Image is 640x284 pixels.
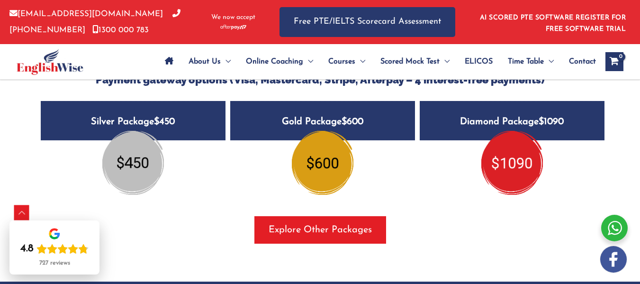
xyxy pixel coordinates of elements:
[474,7,631,37] aside: Header Widget 1
[154,117,175,127] span: $450
[41,101,225,172] a: Silver Package$450
[20,242,89,256] div: Rating: 4.8 out of 5
[41,101,225,140] h5: Silver Package
[355,45,365,78] span: Menu Toggle
[373,45,457,78] a: Scored Mock TestMenu Toggle
[279,7,455,37] a: Free PTE/IELTS Scorecard Assessment
[481,131,543,194] img: diamond-pte-package.png
[605,52,623,71] a: View Shopping Cart, empty
[321,45,373,78] a: CoursesMenu Toggle
[17,49,83,75] img: cropped-ew-logo
[221,45,231,78] span: Menu Toggle
[292,131,353,194] img: gold.png
[342,117,363,127] span: $600
[181,45,238,78] a: About UsMenu Toggle
[328,45,355,78] span: Courses
[539,117,564,127] span: $1090
[20,242,34,256] div: 4.8
[238,45,321,78] a: Online CoachingMenu Toggle
[420,101,604,140] h5: Diamond Package
[457,45,500,78] a: ELICOS
[246,45,303,78] span: Online Coaching
[102,131,164,194] img: silver-package2.png
[561,45,596,78] a: Contact
[380,45,440,78] span: Scored Mock Test
[600,246,627,273] img: white-facebook.png
[157,45,596,78] nav: Site Navigation: Main Menu
[39,259,70,267] div: 727 reviews
[220,25,246,30] img: Afterpay-Logo
[465,45,493,78] span: ELICOS
[500,45,561,78] a: Time TableMenu Toggle
[508,45,544,78] span: Time Table
[9,10,180,34] a: [PHONE_NUMBER]
[480,14,626,33] a: AI SCORED PTE SOFTWARE REGISTER FOR FREE SOFTWARE TRIAL
[254,216,386,244] button: Explore Other Packages
[440,45,450,78] span: Menu Toggle
[230,101,415,140] h5: Gold Package
[211,13,255,22] span: We now accept
[269,223,372,237] span: Explore Other Packages
[189,45,221,78] span: About Us
[569,45,596,78] span: Contact
[420,101,604,172] a: Diamond Package$1090
[9,10,163,18] a: [EMAIL_ADDRESS][DOMAIN_NAME]
[92,26,149,34] a: 1300 000 783
[230,101,415,172] a: Gold Package$600
[303,45,313,78] span: Menu Toggle
[544,45,554,78] span: Menu Toggle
